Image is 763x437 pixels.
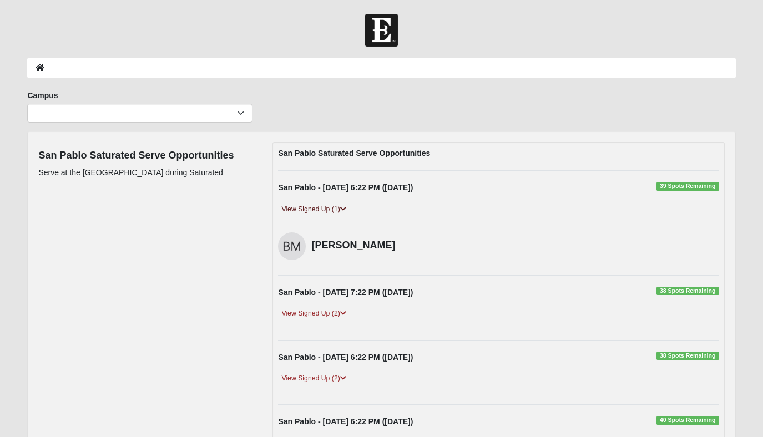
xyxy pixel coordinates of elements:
[38,167,234,179] p: Serve at the [GEOGRAPHIC_DATA] during Saturated
[278,417,413,426] strong: San Pablo - [DATE] 6:22 PM ([DATE])
[278,149,430,157] strong: San Pablo Saturated Serve Opportunities
[278,232,306,260] img: Bruna Magalhaes
[656,416,719,425] span: 40 Spots Remaining
[311,240,414,252] h4: [PERSON_NAME]
[278,373,349,384] a: View Signed Up (2)
[38,150,234,162] h4: San Pablo Saturated Serve Opportunities
[278,353,413,362] strong: San Pablo - [DATE] 6:22 PM ([DATE])
[656,352,719,360] span: 38 Spots Remaining
[278,288,413,297] strong: San Pablo - [DATE] 7:22 PM ([DATE])
[278,308,349,319] a: View Signed Up (2)
[278,183,413,192] strong: San Pablo - [DATE] 6:22 PM ([DATE])
[278,204,349,215] a: View Signed Up (1)
[656,182,719,191] span: 39 Spots Remaining
[27,90,58,101] label: Campus
[365,14,398,47] img: Church of Eleven22 Logo
[656,287,719,296] span: 38 Spots Remaining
